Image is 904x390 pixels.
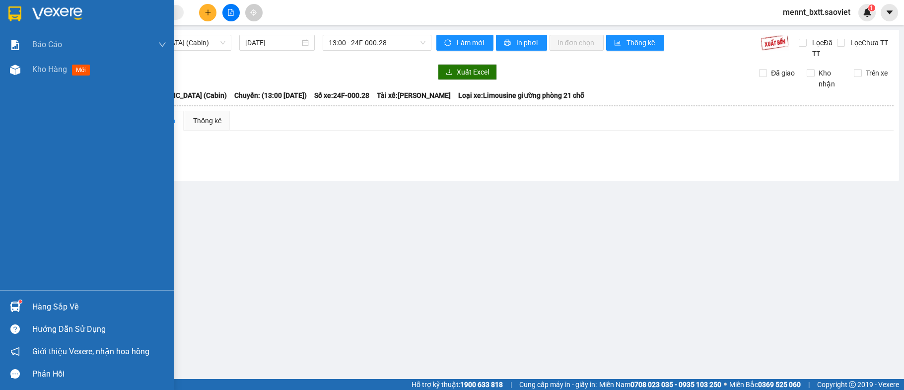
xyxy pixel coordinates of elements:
[8,6,21,21] img: logo-vxr
[868,4,875,11] sup: 1
[10,302,20,312] img: warehouse-icon
[881,4,898,21] button: caret-down
[614,39,623,47] span: bar-chart
[314,90,369,101] span: Số xe: 24F-000.28
[444,39,453,47] span: sync
[758,381,801,389] strong: 0369 525 060
[767,68,799,78] span: Đã giao
[329,35,425,50] span: 13:00 - 24F-000.28
[550,35,604,51] button: In đơn chọn
[250,9,257,16] span: aim
[599,379,721,390] span: Miền Nam
[10,347,20,356] span: notification
[808,37,837,59] span: Lọc Đã TT
[626,37,656,48] span: Thống kê
[457,37,486,48] span: Làm mới
[72,65,90,76] span: mới
[808,379,810,390] span: |
[606,35,664,51] button: bar-chartThống kê
[205,9,211,16] span: plus
[193,115,221,126] div: Thống kê
[460,381,503,389] strong: 1900 633 818
[158,41,166,49] span: down
[849,381,856,388] span: copyright
[504,39,512,47] span: printer
[32,367,166,382] div: Phản hồi
[885,8,894,17] span: caret-down
[846,37,890,48] span: Lọc Chưa TT
[32,300,166,314] div: Hàng sắp về
[32,65,67,74] span: Kho hàng
[32,345,149,358] span: Giới thiệu Vexere, nhận hoa hồng
[458,90,584,101] span: Loại xe: Limousine giường phòng 21 chỗ
[32,38,62,51] span: Báo cáo
[10,324,20,334] span: question-circle
[516,37,539,48] span: In phơi
[519,379,597,390] span: Cung cấp máy in - giấy in:
[199,4,216,21] button: plus
[245,37,300,48] input: 11/08/2025
[496,35,547,51] button: printerIn phơi
[10,369,20,379] span: message
[234,90,307,101] span: Chuyến: (13:00 [DATE])
[870,4,873,11] span: 1
[761,35,789,51] img: 9k=
[630,381,721,389] strong: 0708 023 035 - 0935 103 250
[10,65,20,75] img: warehouse-icon
[32,322,166,337] div: Hướng dẫn sử dụng
[438,64,497,80] button: downloadXuất Excel
[775,6,858,18] span: mennt_bxtt.saoviet
[377,90,451,101] span: Tài xế: [PERSON_NAME]
[510,379,512,390] span: |
[729,379,801,390] span: Miền Bắc
[412,379,503,390] span: Hỗ trợ kỹ thuật:
[227,9,234,16] span: file-add
[19,300,22,303] sup: 1
[724,383,727,387] span: ⚪️
[222,4,240,21] button: file-add
[436,35,493,51] button: syncLàm mới
[245,4,263,21] button: aim
[10,40,20,50] img: solution-icon
[815,68,847,89] span: Kho nhận
[862,68,892,78] span: Trên xe
[863,8,872,17] img: icon-new-feature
